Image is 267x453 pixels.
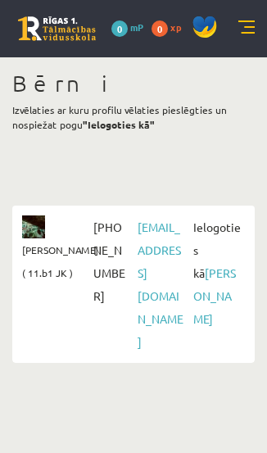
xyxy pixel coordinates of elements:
a: 0 xp [152,20,189,34]
span: Ielogoties kā [189,215,245,330]
p: Izvēlaties ar kuru profilu vēlaties pieslēgties un nospiežat pogu [12,102,255,132]
span: [PERSON_NAME] ( 11.b1 JK ) [22,238,98,284]
span: mP [130,20,143,34]
span: 0 [111,20,128,37]
img: Marta Cekula [22,215,45,238]
a: Rīgas 1. Tālmācības vidusskola [18,16,96,41]
h1: Bērni [12,70,255,97]
a: [PERSON_NAME] [193,265,236,326]
a: [EMAIL_ADDRESS][DOMAIN_NAME] [138,220,183,349]
span: 0 [152,20,168,37]
b: "Ielogoties kā" [83,118,155,131]
span: [PHONE_NUMBER] [89,215,133,307]
span: xp [170,20,181,34]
